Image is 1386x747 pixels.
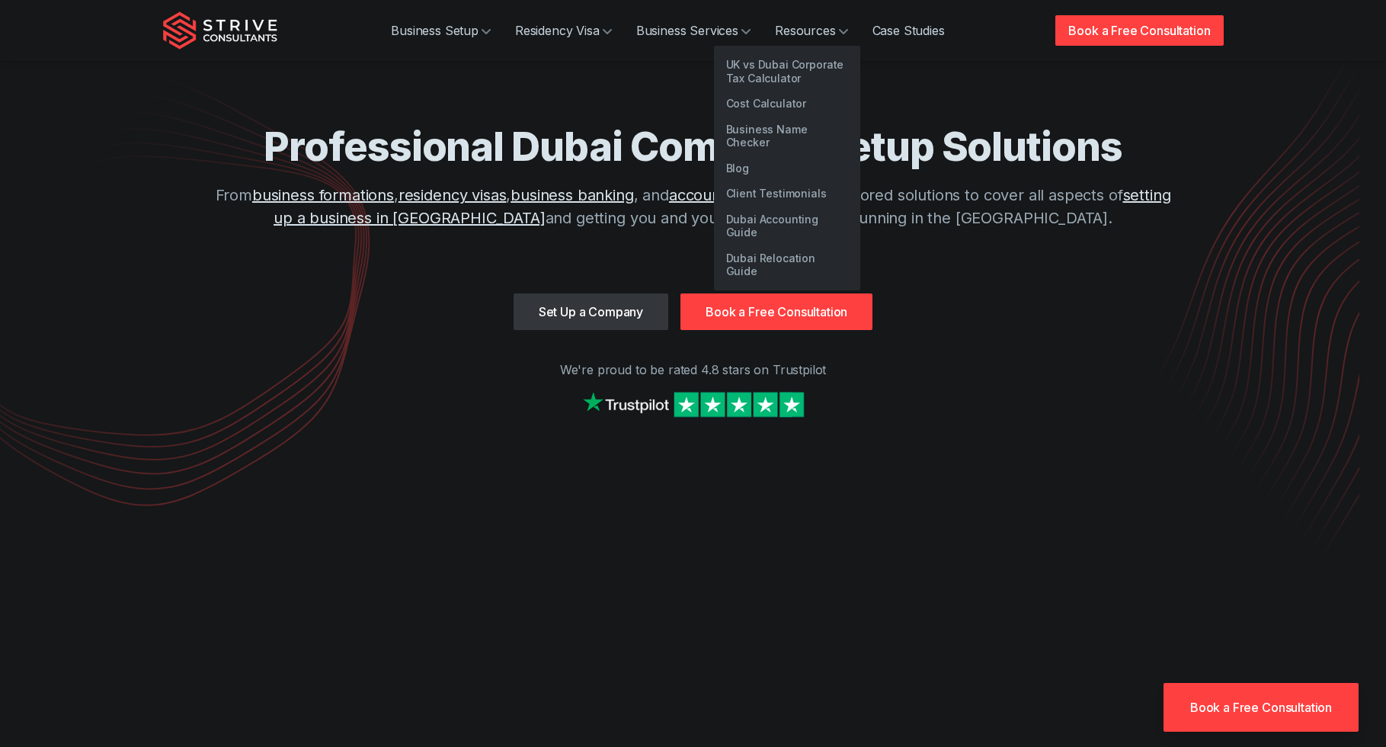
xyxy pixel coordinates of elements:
a: Blog [714,155,860,181]
a: residency visas [399,186,507,204]
a: Dubai Accounting Guide [714,207,860,245]
p: We're proud to be rated 4.8 stars on Trustpilot [163,361,1224,379]
a: Client Testimonials [714,181,860,207]
p: From , , , and , we provide tailored solutions to cover all aspects of and getting you and your c... [206,184,1181,229]
h1: Professional Dubai Company Setup Solutions [206,122,1181,172]
a: Residency Visa [503,15,624,46]
a: UK vs Dubai Corporate Tax Calculator [714,52,860,91]
a: business banking [511,186,633,204]
a: accounting [669,186,747,204]
a: Business Services [624,15,763,46]
a: Set Up a Company [514,293,668,330]
a: Book a Free Consultation [1164,683,1359,732]
a: business formations [252,186,394,204]
a: Book a Free Consultation [680,293,872,330]
a: Cost Calculator [714,91,860,117]
a: Case Studies [860,15,957,46]
img: Strive Consultants [163,11,277,50]
a: Resources [763,15,860,46]
img: Strive on Trustpilot [579,388,808,421]
a: Business Setup [379,15,503,46]
a: Book a Free Consultation [1055,15,1223,46]
a: Dubai Relocation Guide [714,245,860,284]
a: Business Name Checker [714,117,860,155]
